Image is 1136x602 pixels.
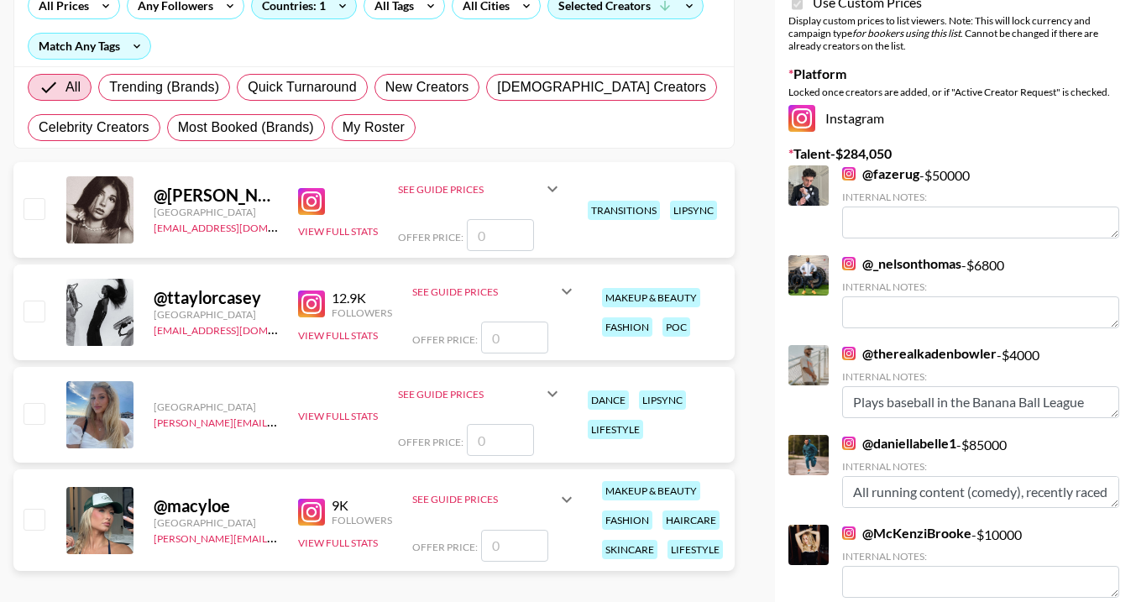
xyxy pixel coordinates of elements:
div: - $ 4000 [842,345,1119,418]
span: [DEMOGRAPHIC_DATA] Creators [497,77,706,97]
div: Internal Notes: [842,370,1119,383]
textarea: Plays baseball in the Banana Ball League [842,386,1119,418]
em: for bookers using this list [852,27,961,39]
div: Followers [332,514,392,526]
div: Match Any Tags [29,34,150,59]
input: 0 [467,219,534,251]
a: [EMAIL_ADDRESS][DOMAIN_NAME] [154,321,322,337]
div: skincare [602,540,657,559]
button: View Full Stats [298,329,378,342]
div: lipsync [639,390,686,410]
a: @_nelsonthomas [842,255,961,272]
img: Instagram [788,105,815,132]
span: Offer Price: [398,436,463,448]
a: [PERSON_NAME][EMAIL_ADDRESS][DOMAIN_NAME] [154,413,402,429]
input: 0 [481,530,548,562]
div: See Guide Prices [412,479,577,520]
div: lifestyle [667,540,723,559]
div: - $ 10000 [842,525,1119,598]
a: @fazerug [842,165,919,182]
div: See Guide Prices [412,285,557,298]
div: 9K [332,497,392,514]
a: @McKenziBrooke [842,525,971,542]
div: Internal Notes: [842,550,1119,563]
span: Offer Price: [412,333,478,346]
div: - $ 85000 [842,435,1119,508]
div: See Guide Prices [412,271,577,311]
input: 0 [467,424,534,456]
div: @ macyloe [154,495,278,516]
div: haircare [662,510,720,530]
span: All [65,77,81,97]
div: See Guide Prices [398,183,542,196]
img: Instagram [842,257,856,270]
div: poc [662,317,690,337]
div: - $ 50000 [842,165,1119,238]
div: dance [588,390,629,410]
div: Internal Notes: [842,280,1119,293]
div: Instagram [788,105,1123,132]
img: Instagram [842,167,856,181]
div: @ [PERSON_NAME] [154,185,278,206]
button: View Full Stats [298,225,378,238]
a: @daniellabelle1 [842,435,956,452]
img: Instagram [298,188,325,215]
div: makeup & beauty [602,481,700,500]
img: Instagram [842,437,856,450]
a: [EMAIL_ADDRESS][DOMAIN_NAME] [154,218,322,234]
div: 12.9K [332,290,392,306]
div: [GEOGRAPHIC_DATA] [154,516,278,529]
div: [GEOGRAPHIC_DATA] [154,400,278,413]
label: Platform [788,65,1123,82]
img: Instagram [298,291,325,317]
button: View Full Stats [298,410,378,422]
div: lifestyle [588,420,643,439]
div: lipsync [670,201,717,220]
div: makeup & beauty [602,288,700,307]
span: Quick Turnaround [248,77,357,97]
a: [PERSON_NAME][EMAIL_ADDRESS][PERSON_NAME][DOMAIN_NAME] [154,529,482,545]
div: See Guide Prices [398,388,542,400]
img: Instagram [842,526,856,540]
div: fashion [602,317,652,337]
span: Most Booked (Brands) [178,118,314,138]
div: Internal Notes: [842,460,1119,473]
div: See Guide Prices [398,374,563,414]
input: 0 [481,322,548,353]
div: fashion [602,510,652,530]
div: [GEOGRAPHIC_DATA] [154,308,278,321]
div: See Guide Prices [398,169,563,209]
div: Internal Notes: [842,191,1119,203]
div: Display custom prices to list viewers. Note: This will lock currency and campaign type . Cannot b... [788,14,1123,52]
span: Offer Price: [398,231,463,243]
span: Celebrity Creators [39,118,149,138]
span: My Roster [343,118,405,138]
div: @ ttaylorcasey [154,287,278,308]
span: Offer Price: [412,541,478,553]
span: Trending (Brands) [109,77,219,97]
span: New Creators [385,77,469,97]
div: [GEOGRAPHIC_DATA] [154,206,278,218]
div: Followers [332,306,392,319]
div: - $ 6800 [842,255,1119,328]
a: @therealkadenbowler [842,345,997,362]
div: transitions [588,201,660,220]
div: Locked once creators are added, or if "Active Creator Request" is checked. [788,86,1123,98]
img: Instagram [298,499,325,526]
textarea: All running content (comedy), recently raced against Speed [842,476,1119,508]
img: Instagram [842,347,856,360]
div: See Guide Prices [412,493,557,505]
button: View Full Stats [298,537,378,549]
label: Talent - $ 284,050 [788,145,1123,162]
